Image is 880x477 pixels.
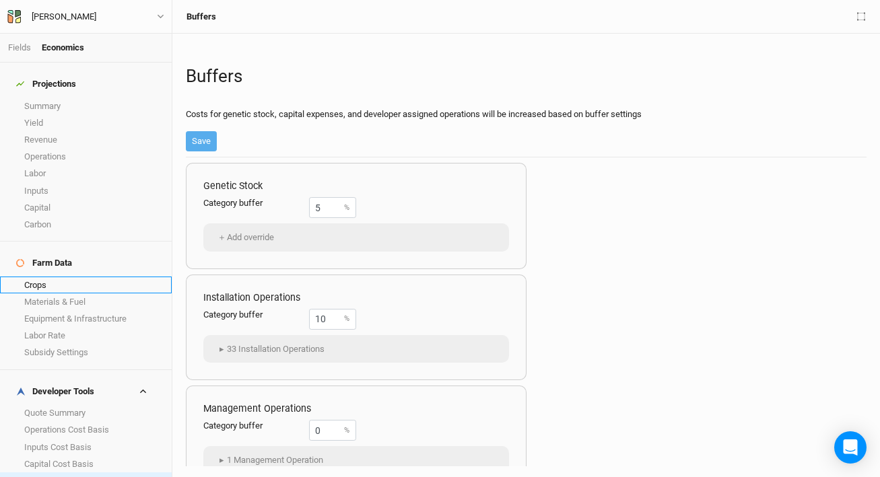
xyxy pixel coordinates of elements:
[210,227,280,248] button: ＋Add override
[210,450,329,470] button: ▸1 Management Operation
[186,108,867,120] p: Costs for genetic stock, capital expenses, and developer assigned operations will be increased ba...
[32,10,96,24] div: Bronson Stone
[42,42,84,54] div: Economics
[216,453,227,467] span: ▸
[186,66,867,87] h1: Buffers
[203,197,309,213] label: Category buffer
[187,11,216,22] div: Buffers
[216,231,227,244] span: ＋
[16,79,76,89] div: Projections
[203,403,502,414] h3: Management Operations
[203,420,309,435] label: Category buffer
[834,431,867,464] div: Open Intercom Messenger
[8,42,31,52] a: Fields
[32,10,96,24] div: [PERSON_NAME]
[309,420,356,441] input: 0
[344,425,349,436] label: %
[344,314,349,324] label: %
[16,258,72,268] div: Farm Data
[203,292,502,303] h3: Installation Operations
[7,9,165,24] button: [PERSON_NAME]
[203,180,502,192] h3: Genetic Stock
[344,203,349,213] label: %
[216,342,227,356] span: ▸
[309,309,356,330] input: 0
[8,378,164,405] h4: Developer Tools
[16,386,94,397] div: Developer Tools
[309,197,356,218] input: 0
[203,309,309,324] label: Category buffer
[186,131,217,151] button: Save
[210,339,331,359] button: ▸33 Installation Operations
